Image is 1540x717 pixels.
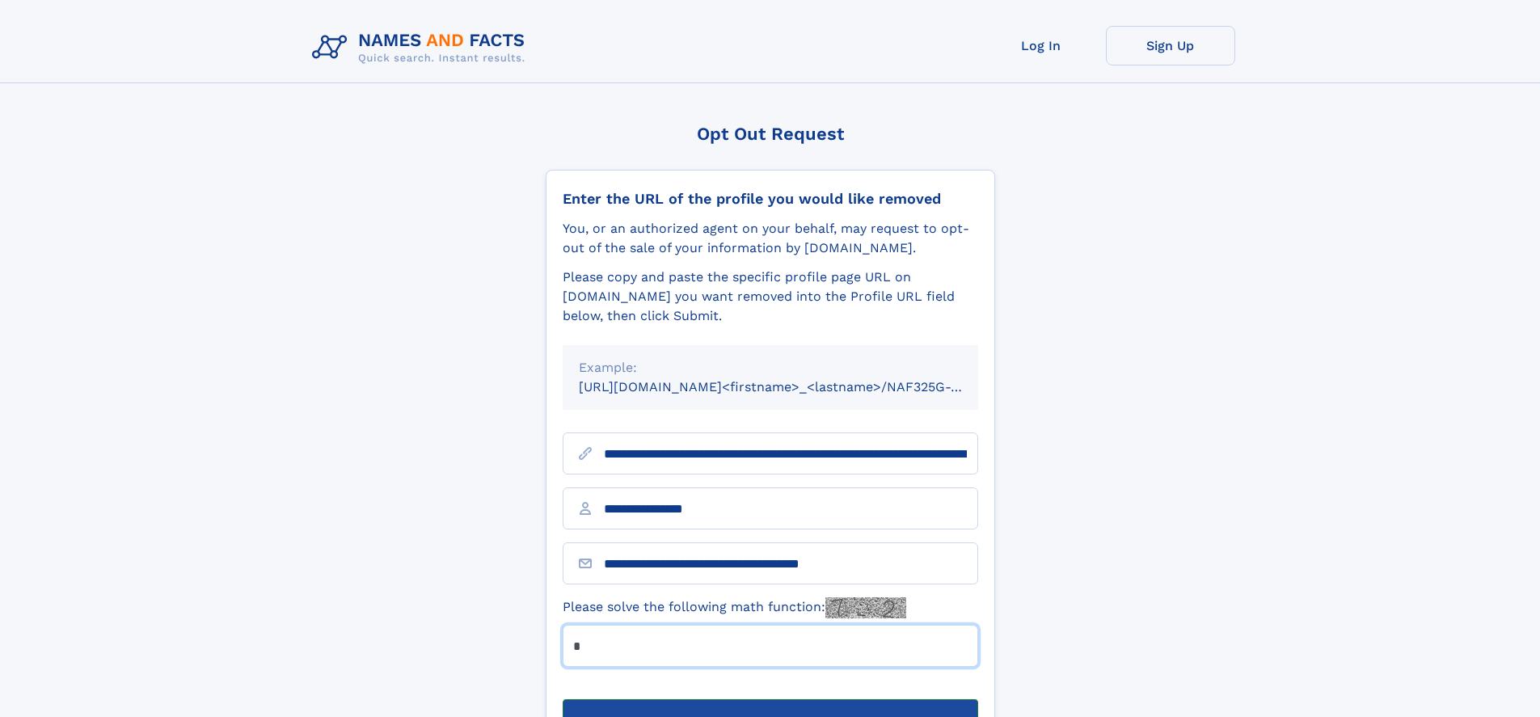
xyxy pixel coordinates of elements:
[579,379,1009,394] small: [URL][DOMAIN_NAME]<firstname>_<lastname>/NAF325G-xxxxxxxx
[563,597,906,618] label: Please solve the following math function:
[563,268,978,326] div: Please copy and paste the specific profile page URL on [DOMAIN_NAME] you want removed into the Pr...
[563,190,978,208] div: Enter the URL of the profile you would like removed
[563,219,978,258] div: You, or an authorized agent on your behalf, may request to opt-out of the sale of your informatio...
[306,26,538,70] img: Logo Names and Facts
[977,26,1106,65] a: Log In
[579,358,962,377] div: Example:
[546,124,995,144] div: Opt Out Request
[1106,26,1235,65] a: Sign Up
